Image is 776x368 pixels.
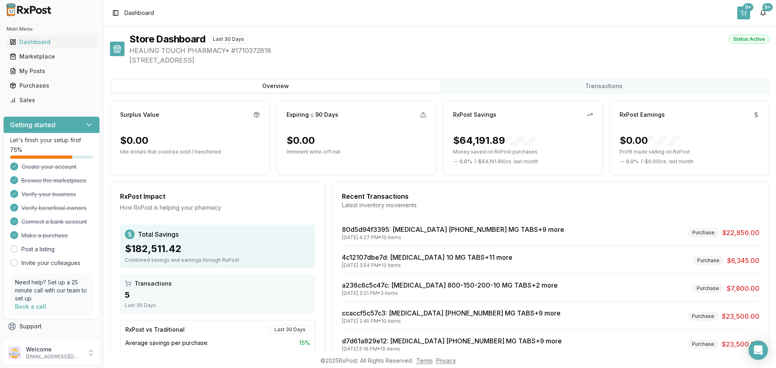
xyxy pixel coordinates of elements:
span: 15 % [299,339,310,347]
span: $7,800.00 [727,284,759,293]
a: Purchases [6,78,97,93]
div: Expiring ≤ 90 Days [287,111,338,119]
span: Average savings per purchase: [125,339,209,347]
button: Feedback [3,334,100,348]
span: Connect a bank account [21,218,87,226]
div: Last 30 Days [209,35,249,44]
p: Imminent write-off risk [287,149,426,155]
a: My Posts [6,64,97,78]
div: Purchases [10,82,93,90]
a: Book a call [15,303,46,310]
span: Transactions [135,280,172,288]
button: Purchases [3,79,100,92]
p: Idle dollars that could be sold / transferred [120,149,260,155]
div: How RxPost is helping your pharmacy [120,204,315,212]
div: Last 30 Days [125,302,310,309]
div: Purchase [688,228,719,237]
span: $23,500.00 [722,311,759,321]
div: [DATE] 4:27 PM • 10 items [342,234,564,241]
p: Profit made selling on RxPost [620,149,759,155]
a: Invite your colleagues [21,259,80,267]
div: 9+ [743,3,753,11]
a: Sales [6,93,97,107]
div: Status: Active [729,35,770,44]
p: [EMAIL_ADDRESS][DOMAIN_NAME] [26,353,82,360]
span: $23,500.00 [722,339,759,349]
nav: breadcrumb [124,9,154,17]
span: [STREET_ADDRESS] [129,55,770,65]
a: a236c6c5c47c: [MEDICAL_DATA] 800-150-200-10 MG TABS+2 more [342,281,558,289]
div: [DATE] 5:16 PM • 10 items [342,346,562,352]
div: Dashboard [10,38,93,46]
img: User avatar [8,346,21,359]
img: RxPost Logo [3,3,55,16]
div: Last 30 Days [270,325,310,334]
div: Purchase [692,284,723,293]
span: Dashboard [124,9,154,17]
div: RxPost Impact [120,191,315,201]
span: 0.0 % [460,158,472,165]
span: ( - $64,191.89 ) vs. last month [474,158,538,165]
a: Terms [416,357,433,364]
h1: Store Dashboard [129,33,205,46]
a: ccaccf5c57c3: [MEDICAL_DATA] [PHONE_NUMBER] MG TABS+9 more [342,309,561,317]
div: [DATE] 3:54 PM • 12 items [342,262,512,269]
span: Verify your business [21,190,76,198]
div: Purchase [687,340,719,349]
a: Post a listing [21,245,55,253]
p: Money saved on RxPost purchases [453,149,593,155]
p: Let's finish your setup first! [10,136,93,144]
div: 9+ [762,3,773,11]
div: $0.00 [120,134,148,147]
a: Marketplace [6,49,97,64]
div: $0.00 [287,134,315,147]
div: Purchase [687,312,719,321]
div: Marketplace [10,53,93,61]
a: Dashboard [6,35,97,49]
div: $0.00 [620,134,680,147]
span: ( - $0.00 ) vs. last month [641,158,694,165]
div: RxPost Savings [453,111,496,119]
button: 9+ [757,6,770,19]
span: Browse the marketplace [21,177,86,185]
div: $64,191.89 [453,134,538,147]
button: Support [3,319,100,334]
a: Privacy [436,357,456,364]
div: RxPost Earnings [620,111,665,119]
p: Need help? Set up a 25 minute call with our team to set up. [15,278,88,303]
div: My Posts [10,67,93,75]
span: HEALING TOUCH PHARMACY • # 1710372818 [129,46,770,55]
div: Recent Transactions [342,191,759,201]
h3: Getting started [10,120,55,130]
div: Sales [10,96,93,104]
div: Purchase [693,256,724,265]
span: Create your account [21,163,76,171]
button: Dashboard [3,36,100,48]
span: Make a purchase [21,231,68,240]
div: Open Intercom Messenger [749,341,768,360]
button: Overview [112,80,440,93]
span: $6,345.00 [727,256,759,265]
div: Combined savings and earnings through RxPost [125,257,310,263]
div: Surplus Value [120,111,159,119]
span: Verify beneficial owners [21,204,86,212]
span: Total Savings [138,229,179,239]
button: Transactions [440,80,768,93]
span: 75 % [10,146,22,154]
h2: Main Menu [6,26,97,32]
p: Welcome [26,345,82,353]
div: $182,511.42 [125,242,310,255]
div: [DATE] 3:21 PM • 3 items [342,290,558,297]
a: 80d5d94f3395: [MEDICAL_DATA] [PHONE_NUMBER] MG TABS+9 more [342,225,564,233]
span: Feedback [19,337,47,345]
a: 4c12107dbe7d: [MEDICAL_DATA] 10 MG TABS+11 more [342,253,512,261]
span: 0.0 % [626,158,639,165]
div: [DATE] 2:45 PM • 10 items [342,318,561,324]
button: 9+ [737,6,750,19]
div: RxPost vs Traditional [125,326,185,334]
button: My Posts [3,65,100,78]
div: 5 [125,289,310,301]
span: $22,850.00 [722,228,759,238]
button: Marketplace [3,50,100,63]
